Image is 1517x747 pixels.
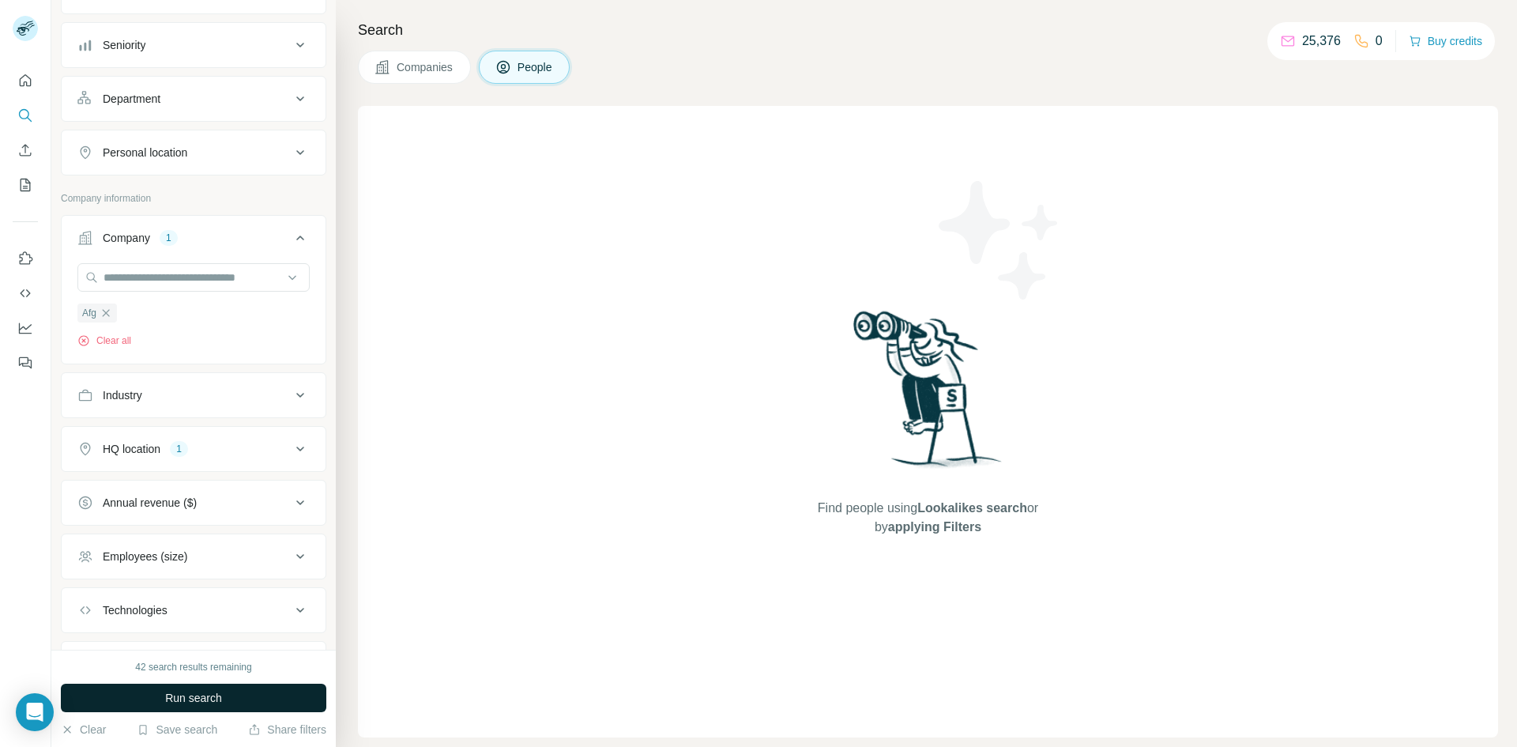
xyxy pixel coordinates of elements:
span: applying Filters [888,520,981,534]
button: Seniority [62,26,326,64]
button: Company1 [62,219,326,263]
img: Surfe Illustration - Stars [928,169,1071,311]
div: Company [103,230,150,246]
div: Department [103,91,160,107]
span: Companies [397,59,454,75]
button: Clear all [77,334,131,348]
p: 0 [1376,32,1383,51]
button: Buy credits [1409,30,1482,52]
p: 25,376 [1302,32,1341,51]
button: Run search [61,684,326,712]
button: Technologies [62,591,326,629]
button: Search [13,101,38,130]
div: HQ location [103,441,160,457]
h4: Search [358,19,1498,41]
p: Company information [61,191,326,206]
div: Annual revenue ($) [103,495,197,511]
button: Personal location [62,134,326,172]
button: Industry [62,376,326,414]
button: My lists [13,171,38,199]
div: Seniority [103,37,145,53]
img: Surfe Illustration - Woman searching with binoculars [846,307,1011,483]
button: Keywords [62,645,326,683]
button: Employees (size) [62,538,326,575]
button: Use Surfe on LinkedIn [13,244,38,273]
span: Run search [165,690,222,706]
span: Find people using or by [801,499,1054,537]
div: 42 search results remaining [135,660,251,674]
div: Open Intercom Messenger [16,693,54,731]
button: Department [62,80,326,118]
span: Afg [82,306,96,320]
div: Industry [103,387,142,403]
button: Use Surfe API [13,279,38,307]
div: 1 [170,442,188,456]
div: Employees (size) [103,549,187,564]
button: Annual revenue ($) [62,484,326,522]
div: Technologies [103,602,168,618]
button: Dashboard [13,314,38,342]
span: Lookalikes search [917,501,1027,515]
button: Enrich CSV [13,136,38,164]
button: Quick start [13,66,38,95]
button: Share filters [248,722,326,738]
div: 1 [160,231,178,245]
button: Clear [61,722,106,738]
button: HQ location1 [62,430,326,468]
div: Personal location [103,145,187,160]
button: Feedback [13,349,38,377]
span: People [518,59,554,75]
button: Save search [137,722,217,738]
